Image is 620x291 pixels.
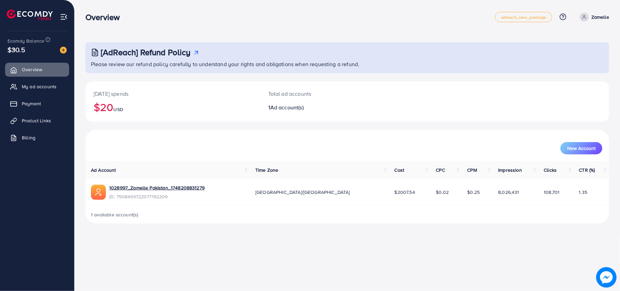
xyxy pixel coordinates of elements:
[5,131,69,144] a: Billing
[94,101,252,113] h2: $20
[5,63,69,76] a: Overview
[22,134,35,141] span: Billing
[596,267,617,288] img: image
[544,167,557,173] span: Clicks
[498,167,522,173] span: Impression
[22,66,42,73] span: Overview
[436,189,449,196] span: $0.02
[395,167,404,173] span: Cost
[113,106,123,113] span: USD
[60,13,68,21] img: menu
[60,47,67,53] img: image
[436,167,445,173] span: CPC
[91,211,139,218] span: 1 available account(s)
[467,167,477,173] span: CPM
[109,184,205,191] a: 1028997_Zamelle Pakistan_1748208831279
[5,114,69,127] a: Product Links
[560,142,602,154] button: New Account
[495,12,552,22] a: adreach_new_package
[467,189,480,196] span: $0.25
[268,90,383,98] p: Total ad accounts
[22,83,57,90] span: My ad accounts
[22,100,41,107] span: Payment
[91,60,605,68] p: Please review our refund policy carefully to understand your rights and obligations when requesti...
[101,47,191,57] h3: [AdReach] Refund Policy
[91,185,106,200] img: ic-ads-acc.e4c84228.svg
[577,13,609,21] a: Zamelle
[255,189,350,196] span: [GEOGRAPHIC_DATA]/[GEOGRAPHIC_DATA]
[7,45,25,55] span: $30.5
[7,37,44,44] span: Ecomdy Balance
[268,104,383,111] h2: 1
[91,167,116,173] span: Ad Account
[498,189,519,196] span: 8,026,431
[5,80,69,93] a: My ad accounts
[579,189,588,196] span: 1.35
[591,13,609,21] p: Zamelle
[395,189,415,196] span: $2007.54
[5,97,69,110] a: Payment
[94,90,252,98] p: [DATE] spends
[579,167,595,173] span: CTR (%)
[255,167,278,173] span: Time Zone
[567,146,595,151] span: New Account
[270,104,304,111] span: Ad account(s)
[109,193,205,200] span: ID: 7508499722077192209
[544,189,559,196] span: 108,701
[22,117,51,124] span: Product Links
[85,12,125,22] h3: Overview
[7,10,53,20] img: logo
[501,15,546,19] span: adreach_new_package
